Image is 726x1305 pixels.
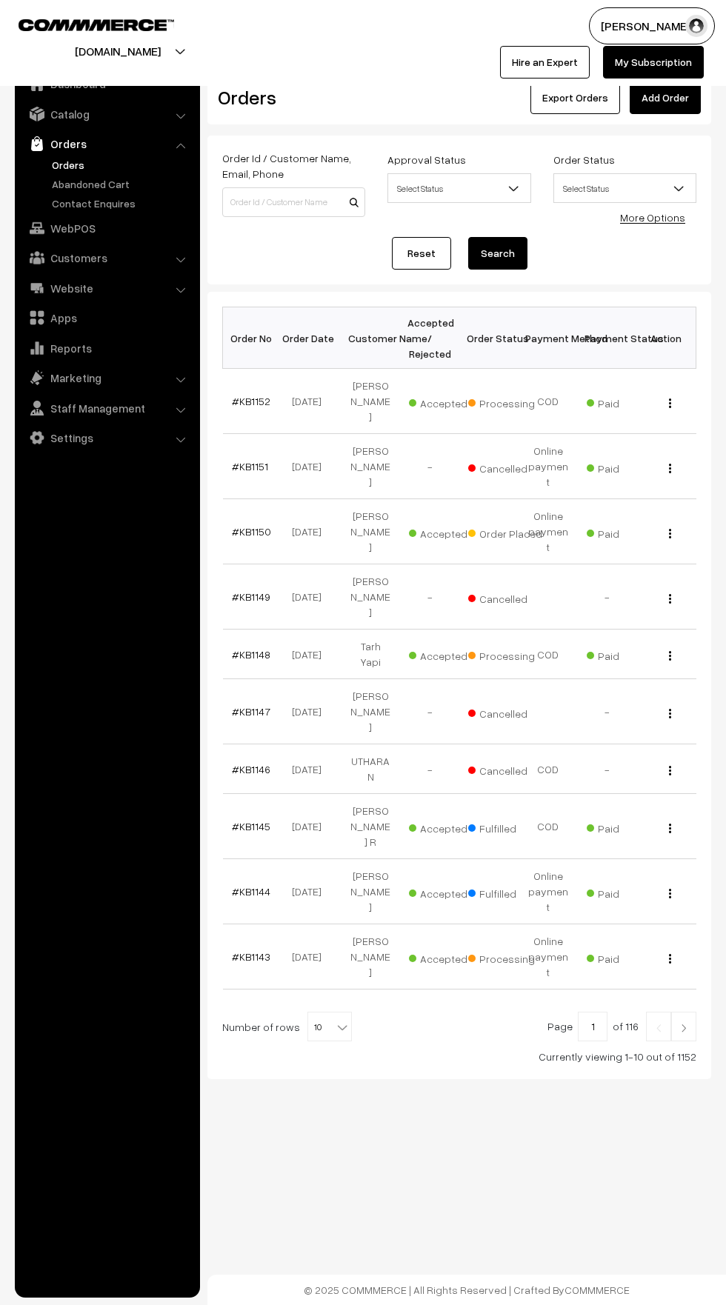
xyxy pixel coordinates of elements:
[48,157,195,173] a: Orders
[468,817,542,836] span: Fulfilled
[392,237,451,270] a: Reset
[468,522,542,541] span: Order Placed
[578,744,637,794] td: -
[19,364,195,391] a: Marketing
[587,817,661,836] span: Paid
[19,19,174,30] img: COMMMERCE
[500,46,590,79] a: Hire an Expert
[232,705,270,718] a: #KB1147
[400,744,459,794] td: -
[519,794,578,859] td: COD
[400,679,459,744] td: -
[232,763,270,775] a: #KB1146
[19,424,195,451] a: Settings
[232,885,270,898] a: #KB1144
[669,594,671,604] img: Menu
[669,709,671,718] img: Menu
[409,522,483,541] span: Accepted
[468,587,542,607] span: Cancelled
[387,152,466,167] label: Approval Status
[468,947,542,967] span: Processing
[459,307,519,369] th: Order Status
[282,499,341,564] td: [DATE]
[547,1020,573,1032] span: Page
[468,882,542,901] span: Fulfilled
[519,859,578,924] td: Online payment
[232,820,270,832] a: #KB1145
[222,150,365,181] label: Order Id / Customer Name, Email, Phone
[282,794,341,859] td: [DATE]
[519,369,578,434] td: COD
[468,392,542,411] span: Processing
[341,744,400,794] td: UTHARA N
[19,395,195,421] a: Staff Management
[587,644,661,664] span: Paid
[553,173,696,203] span: Select Status
[341,369,400,434] td: [PERSON_NAME]
[409,947,483,967] span: Accepted
[400,564,459,630] td: -
[669,766,671,775] img: Menu
[222,187,365,217] input: Order Id / Customer Name / Customer Email / Customer Phone
[218,86,364,109] h2: Orders
[468,644,542,664] span: Processing
[400,307,459,369] th: Accepted / Rejected
[222,1049,696,1064] div: Currently viewing 1-10 out of 1152
[669,889,671,898] img: Menu
[409,644,483,664] span: Accepted
[603,46,704,79] a: My Subscription
[578,307,637,369] th: Payment Status
[578,564,637,630] td: -
[19,275,195,301] a: Website
[685,15,707,37] img: user
[613,1020,639,1032] span: of 116
[669,398,671,408] img: Menu
[207,1275,726,1305] footer: © 2025 COMMMERCE | All Rights Reserved | Crafted By
[48,196,195,211] a: Contact Enquires
[587,947,661,967] span: Paid
[341,924,400,989] td: [PERSON_NAME]
[519,744,578,794] td: COD
[48,176,195,192] a: Abandoned Cart
[530,81,620,114] button: Export Orders
[519,499,578,564] td: Online payment
[388,176,530,201] span: Select Status
[282,564,341,630] td: [DATE]
[282,630,341,679] td: [DATE]
[307,1012,352,1041] span: 10
[630,81,701,114] a: Add Order
[669,529,671,538] img: Menu
[637,307,696,369] th: Action
[282,859,341,924] td: [DATE]
[519,434,578,499] td: Online payment
[19,15,148,33] a: COMMMERCE
[409,392,483,411] span: Accepted
[19,335,195,361] a: Reports
[232,395,270,407] a: #KB1152
[341,434,400,499] td: [PERSON_NAME]
[282,924,341,989] td: [DATE]
[341,564,400,630] td: [PERSON_NAME]
[587,882,661,901] span: Paid
[232,460,268,473] a: #KB1151
[232,590,270,603] a: #KB1149
[565,1284,630,1296] a: COMMMERCE
[232,648,270,661] a: #KB1148
[19,304,195,331] a: Apps
[519,630,578,679] td: COD
[587,522,661,541] span: Paid
[282,307,341,369] th: Order Date
[341,679,400,744] td: [PERSON_NAME]
[282,369,341,434] td: [DATE]
[669,464,671,473] img: Menu
[19,130,195,157] a: Orders
[578,679,637,744] td: -
[409,882,483,901] span: Accepted
[468,702,542,721] span: Cancelled
[519,924,578,989] td: Online payment
[554,176,696,201] span: Select Status
[589,7,715,44] button: [PERSON_NAME]…
[468,457,542,476] span: Cancelled
[468,237,527,270] button: Search
[587,457,661,476] span: Paid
